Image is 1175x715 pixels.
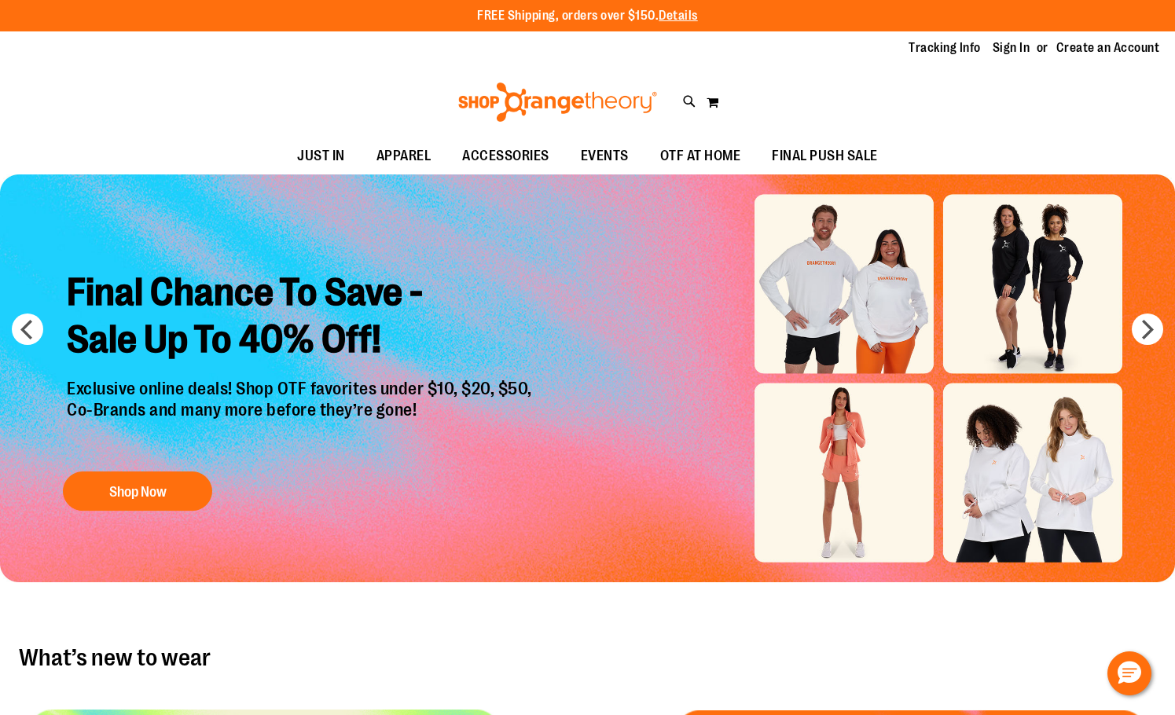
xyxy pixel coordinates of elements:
span: ACCESSORIES [462,138,549,174]
h2: What’s new to wear [19,645,1156,670]
span: FINAL PUSH SALE [772,138,878,174]
button: Hello, have a question? Let’s chat. [1107,651,1151,695]
button: next [1132,313,1163,345]
a: EVENTS [565,138,644,174]
button: prev [12,313,43,345]
span: APPAREL [376,138,431,174]
a: Final Chance To Save -Sale Up To 40% Off! Exclusive online deals! Shop OTF favorites under $10, $... [55,258,548,519]
a: Tracking Info [909,39,981,57]
a: Details [659,9,698,23]
a: APPAREL [361,138,447,174]
a: OTF AT HOME [644,138,757,174]
p: FREE Shipping, orders over $150. [477,7,698,25]
span: EVENTS [581,138,629,174]
a: ACCESSORIES [446,138,565,174]
h2: Final Chance To Save - Sale Up To 40% Off! [55,258,548,379]
span: OTF AT HOME [660,138,741,174]
a: Sign In [993,39,1030,57]
a: Create an Account [1056,39,1160,57]
a: FINAL PUSH SALE [756,138,894,174]
button: Shop Now [63,471,212,511]
span: JUST IN [297,138,345,174]
img: Shop Orangetheory [456,82,659,122]
p: Exclusive online deals! Shop OTF favorites under $10, $20, $50, Co-Brands and many more before th... [55,379,548,456]
a: JUST IN [281,138,361,174]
